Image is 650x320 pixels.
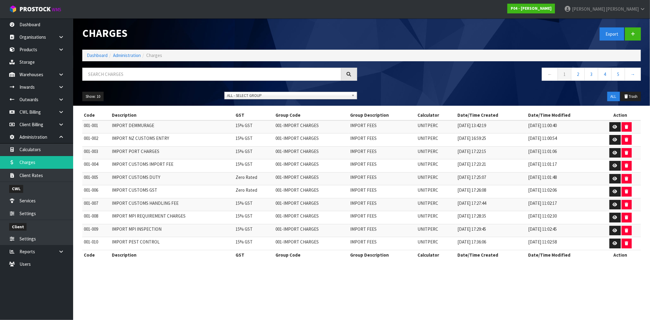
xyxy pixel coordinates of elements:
td: 15% GST [234,198,274,211]
span: ALL - SELECT GROUP [227,92,349,99]
input: Search charges [82,68,341,81]
td: 001-010 [82,237,110,250]
span: [DATE] 17:23:21 [457,161,486,167]
td: 001-IMPORT CHARGES [274,211,349,224]
strong: P04 - [PERSON_NAME] [511,6,552,11]
td: IMPORT PEST CONTROL [110,237,234,250]
td: IMPORT FEES [349,120,416,133]
a: 5 [611,68,625,81]
th: Action [600,110,641,120]
th: GST [234,250,274,260]
span: [PERSON_NAME] [606,6,639,12]
th: Calculator [416,110,456,120]
td: 15% GST [234,211,274,224]
td: 15% GST [234,146,274,159]
button: Show: 10 [82,92,104,101]
th: Code [82,250,110,260]
th: Date/Time Modified [527,110,600,120]
td: IMPORT CUSTOMS HANDLING FEE [110,198,234,211]
th: Date/Time Modified [527,250,600,260]
span: ProStock [20,5,51,13]
th: Group Code [274,110,349,120]
th: Group Description [349,110,416,120]
td: UNITPERC [416,172,456,185]
td: UNITPERC [416,146,456,159]
td: IMPORT FEES [349,172,416,185]
td: 001-002 [82,133,110,147]
td: IMPORT FEES [349,185,416,198]
span: [DATE] 11:02:06 [528,187,557,193]
td: IMPORT MPI INSPECTION [110,224,234,237]
span: [DATE] 11:00:40 [528,123,557,128]
td: UNITPERC [416,237,456,250]
span: CWL [9,185,23,193]
td: UNITPERC [416,185,456,198]
a: Dashboard [87,52,108,58]
td: IMPORT MPI REQUIREMENT CHARGES [110,211,234,224]
td: 001-004 [82,159,110,172]
span: [DATE] 11:01:17 [528,161,557,167]
td: 001-IMPORT CHARGES [274,224,349,237]
td: 001-IMPORT CHARGES [274,133,349,147]
a: → [625,68,641,81]
span: [DATE] 17:36:06 [457,239,486,245]
td: 001-IMPORT CHARGES [274,237,349,250]
a: 1 [558,68,571,81]
td: 001-IMPORT CHARGES [274,159,349,172]
td: 001-003 [82,146,110,159]
td: IMPORT FEES [349,133,416,147]
td: 001-001 [82,120,110,133]
th: Calculator [416,250,456,260]
td: 15% GST [234,120,274,133]
td: 001-009 [82,224,110,237]
span: [DATE] 17:29:45 [457,226,486,232]
span: [DATE] 13:42:19 [457,123,486,128]
td: 001-IMPORT CHARGES [274,172,349,185]
th: Group Description [349,250,416,260]
h1: Charges [82,27,357,39]
span: [DATE] 17:28:35 [457,213,486,219]
td: IMPORT FEES [349,146,416,159]
th: Description [110,110,234,120]
td: UNITPERC [416,224,456,237]
span: [DATE] 11:02:45 [528,226,557,232]
span: [DATE] 17:26:08 [457,187,486,193]
button: Trash [620,92,641,101]
td: IMPORT FEES [349,198,416,211]
th: Date/Time Created [456,110,527,120]
a: Administration [113,52,141,58]
td: 001-IMPORT CHARGES [274,146,349,159]
span: Client [9,223,27,231]
td: 15% GST [234,159,274,172]
td: IMPORT FEES [349,224,416,237]
td: UNITPERC [416,198,456,211]
span: [DATE] 17:22:15 [457,148,486,154]
span: [DATE] 11:02:58 [528,239,557,245]
th: Action [600,250,641,260]
td: IMPORT FEES [349,237,416,250]
a: 3 [584,68,598,81]
a: 2 [571,68,585,81]
span: [DATE] 11:02:30 [528,213,557,219]
th: Code [82,110,110,120]
a: 4 [598,68,612,81]
td: IMPORT CUSTOMS IMPORT FEE [110,159,234,172]
td: 001-008 [82,211,110,224]
td: IMPORT CUSTOMS GST [110,185,234,198]
td: IMPORT DEMMURAGE [110,120,234,133]
a: P04 - [PERSON_NAME] [507,4,555,13]
th: Date/Time Created [456,250,527,260]
td: 001-IMPORT CHARGES [274,198,349,211]
td: IMPORT FEES [349,211,416,224]
td: UNITPERC [416,211,456,224]
td: UNITPERC [416,133,456,147]
span: Charges [146,52,162,58]
td: Zero Rated [234,185,274,198]
span: [DATE] 11:00:54 [528,135,557,141]
td: 001-006 [82,185,110,198]
nav: Page navigation [366,68,641,83]
th: Group Code [274,250,349,260]
a: ← [542,68,558,81]
td: Zero Rated [234,172,274,185]
td: 001-005 [82,172,110,185]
